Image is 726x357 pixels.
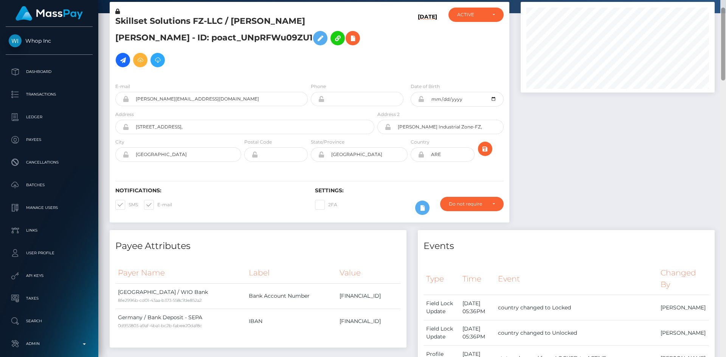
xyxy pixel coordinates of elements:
[9,157,90,168] p: Cancellations
[440,197,504,211] button: Do not require
[115,263,246,283] th: Payer Name
[6,108,93,127] a: Ledger
[315,187,503,194] h6: Settings:
[311,139,344,145] label: State/Province
[411,139,430,145] label: Country
[115,200,138,210] label: SMS
[423,240,709,253] h4: Events
[449,201,486,207] div: Do not require
[9,179,90,191] p: Batches
[115,187,304,194] h6: Notifications:
[9,202,90,213] p: Manage Users
[9,315,90,327] p: Search
[118,298,202,303] small: 8fe2996b-cd01-43aa-b373-558c7de852a2
[9,293,90,304] p: Taxes
[144,200,172,210] label: E-mail
[116,53,130,67] a: Initiate Payout
[9,66,90,77] p: Dashboard
[495,263,658,295] th: Event
[377,111,400,118] label: Address 2
[6,37,93,44] span: Whop Inc
[246,263,337,283] th: Label
[115,83,130,90] label: E-mail
[6,289,93,308] a: Taxes
[6,266,93,285] a: API Keys
[6,334,93,353] a: Admin
[418,14,437,74] h6: [DATE]
[115,309,246,334] td: Germany / Bank Deposit - SEPA
[9,338,90,349] p: Admin
[411,83,440,90] label: Date of Birth
[337,309,401,334] td: [FINANCIAL_ID]
[244,139,272,145] label: Postal Code
[315,200,337,210] label: 2FA
[460,320,496,346] td: [DATE] 05:36PM
[460,263,496,295] th: Time
[311,83,326,90] label: Phone
[337,263,401,283] th: Value
[495,320,658,346] td: country changed to Unlocked
[6,221,93,240] a: Links
[457,12,486,18] div: ACTIVE
[9,270,90,281] p: API Keys
[6,62,93,81] a: Dashboard
[115,15,370,71] h5: Skillset Solutions FZ-LLC / [PERSON_NAME] [PERSON_NAME] - ID: poact_UNpRFWu09ZU1
[246,283,337,309] td: Bank Account Number
[6,198,93,217] a: Manage Users
[246,309,337,334] td: IBAN
[423,295,460,320] td: Field Lock Update
[6,176,93,195] a: Batches
[658,320,709,346] td: [PERSON_NAME]
[115,139,124,145] label: City
[6,312,93,331] a: Search
[6,130,93,149] a: Payees
[658,263,709,295] th: Changed By
[337,283,401,309] td: [FINANCIAL_ID]
[448,8,504,22] button: ACTIVE
[9,134,90,145] p: Payees
[9,247,90,259] p: User Profile
[115,111,134,118] label: Address
[9,34,22,47] img: Whop Inc
[460,295,496,320] td: [DATE] 05:36PM
[6,85,93,104] a: Transactions
[9,89,90,100] p: Transactions
[9,225,90,236] p: Links
[423,263,460,295] th: Type
[6,153,93,172] a: Cancellations
[658,295,709,320] td: [PERSON_NAME]
[9,111,90,123] p: Ledger
[16,6,83,21] img: MassPay Logo
[115,283,246,309] td: [GEOGRAPHIC_DATA] / WIO Bank
[118,323,202,328] small: 0d953803-a9af-4ba1-bc2b-fabee20daf8c
[6,244,93,263] a: User Profile
[423,320,460,346] td: Field Lock Update
[115,240,401,253] h4: Payee Attributes
[495,295,658,320] td: country changed to Locked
